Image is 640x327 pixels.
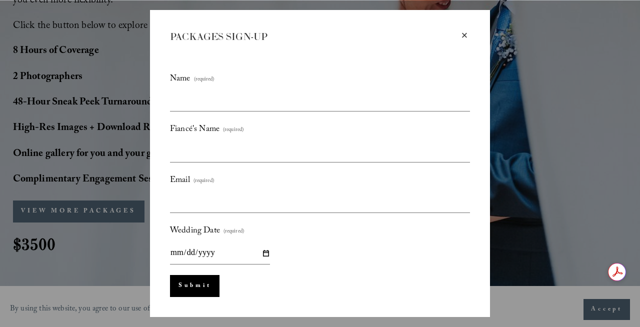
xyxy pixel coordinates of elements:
div: Close [459,30,470,41]
span: Name [170,71,190,87]
span: (required) [193,176,214,187]
div: PACKAGES SIGN-UP [170,30,459,43]
span: (required) [223,125,243,136]
span: Email [170,172,190,189]
span: Fiancé's Name [170,121,219,138]
span: (required) [223,227,244,237]
span: (required) [194,75,214,85]
span: Wedding Date [170,223,220,239]
button: Submit [170,275,219,297]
